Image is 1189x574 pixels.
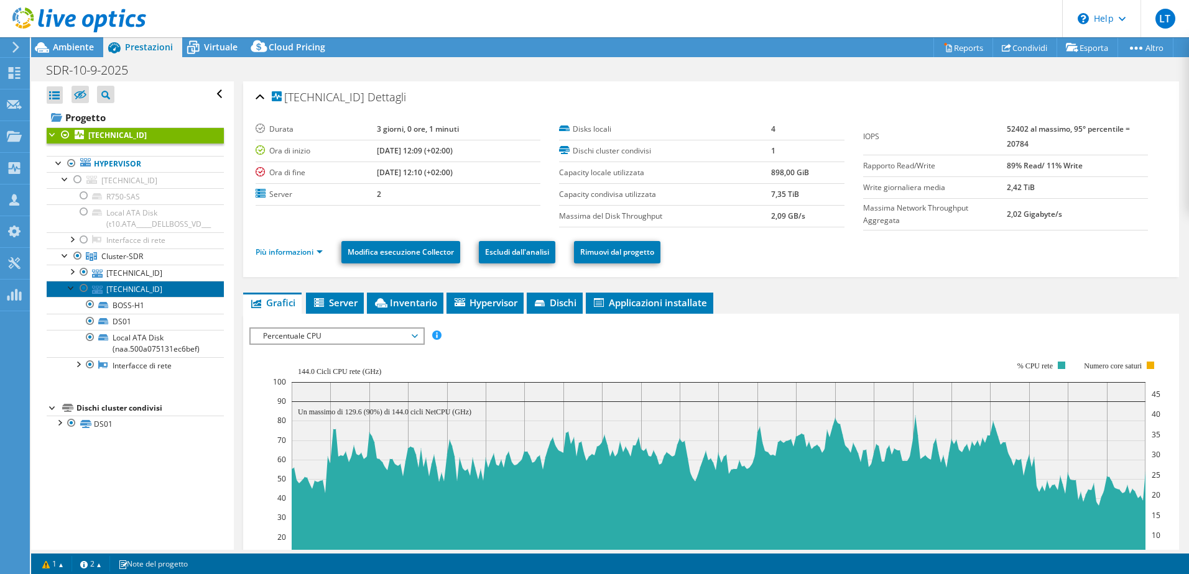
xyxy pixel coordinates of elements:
a: Reports [933,38,993,57]
text: 100 [273,376,286,387]
label: Ora di inizio [256,145,377,157]
text: 45 [1152,389,1160,399]
a: Condividi [992,38,1057,57]
a: Escludi dall'analisi [479,241,555,263]
label: Capacity condivisa utilizzata [559,188,770,201]
b: [DATE] 12:09 (+02:00) [377,145,453,156]
b: [TECHNICAL_ID] [88,130,147,140]
a: DS01 [47,314,224,330]
span: Cloud Pricing [269,41,325,53]
a: [TECHNICAL_ID] [47,265,224,281]
text: 30 [1152,449,1160,460]
div: Dischi cluster condivisi [76,401,224,416]
label: Dischi cluster condivisi [559,145,770,157]
a: Altro [1117,38,1173,57]
b: 898,00 GiB [771,167,809,178]
text: 90 [277,396,286,406]
span: Grafici [249,296,295,309]
a: R750-SAS [47,188,224,204]
b: 2,02 Gigabyte/s [1007,209,1062,219]
text: 30 [277,512,286,522]
svg: \n [1078,13,1089,24]
label: Ora di fine [256,166,377,179]
span: Dischi [533,296,576,309]
span: Percentuale CPU [257,329,417,344]
text: 15 [1152,510,1160,521]
span: Hypervisor [453,296,517,309]
span: LT [1155,9,1175,29]
b: 2 [377,189,381,199]
b: 1 [771,145,775,156]
b: 2,42 TiB [1007,182,1035,193]
a: DS01 [47,416,224,432]
label: IOPS [863,130,1007,143]
a: Interfacce di rete [47,232,224,248]
a: Interfacce di rete [47,357,224,373]
text: 40 [277,493,286,503]
h1: SDR-10-9-2025 [40,63,147,77]
label: Server [256,188,377,201]
span: [TECHNICAL_ID] [101,175,157,186]
a: 1 [34,556,72,572]
a: Local ATA Disk (naa.500a075131ec6bef) [47,330,224,357]
a: [TECHNICAL_ID] [47,172,224,188]
label: Write giornaliera media [863,181,1007,194]
span: Ambiente [53,41,94,53]
text: 80 [277,415,286,426]
text: 20 [277,532,286,542]
text: 10 [1152,530,1160,540]
label: Massima del Disk Throughput [559,210,770,222]
b: 52402 al massimo, 95° percentile = 20784 [1007,124,1130,149]
a: Rimuovi dal progetto [574,241,660,263]
b: 7,35 TiB [771,189,799,199]
text: 20 [1152,490,1160,500]
a: Hypervisor [47,156,224,172]
text: 70 [277,435,286,445]
label: Durata [256,123,377,135]
text: 25 [1152,470,1160,480]
label: Rapporto Read/Write [863,160,1007,172]
span: Virtuale [204,41,238,53]
span: [TECHNICAL_ID] [272,91,364,104]
label: Capacity locale utilizzata [559,166,770,179]
a: 2 [72,556,110,572]
span: Applicazioni installate [592,296,707,309]
a: Più informazioni [256,247,323,257]
a: BOSS-H1 [47,297,224,313]
a: [TECHNICAL_ID] [47,281,224,297]
text: 40 [1152,409,1160,419]
text: % CPU rete [1017,362,1053,370]
b: [DATE] 12:10 (+02:00) [377,167,453,178]
span: Prestazioni [125,41,173,53]
a: [TECHNICAL_ID] [47,127,224,143]
text: 35 [1152,429,1160,440]
a: Esporta [1057,38,1118,57]
text: 50 [277,473,286,484]
a: Note del progetto [109,556,197,572]
b: 4 [771,124,775,134]
text: Un massimo di 129.6 (90%) di 144.0 cicli NetCPU (GHz) [298,408,471,416]
a: Local ATA Disk (t10.ATA_____DELLBOSS_VD___ [47,204,224,232]
span: Cluster-SDR [101,251,143,262]
b: 3 giorni, 0 ore, 1 minuti [377,124,459,134]
text: 144.0 Cicli CPU rete (GHz) [298,367,381,376]
text: Numero core saturi [1084,362,1142,370]
span: Server [312,296,358,309]
a: Modifica esecuzione Collector [341,241,460,263]
span: Inventario [373,296,437,309]
label: Disks locali [559,123,770,135]
b: 2,09 GB/s [771,211,805,221]
label: Massima Network Throughput Aggregata [863,202,1007,227]
b: 89% Read/ 11% Write [1007,160,1083,171]
a: Progetto [47,107,224,127]
span: Dettagli [368,89,406,104]
a: Cluster-SDR [47,248,224,265]
text: 60 [277,454,286,465]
